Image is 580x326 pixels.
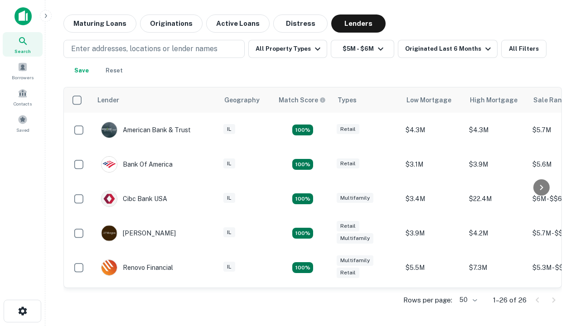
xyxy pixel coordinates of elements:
td: $22.4M [464,182,528,216]
span: Borrowers [12,74,34,81]
div: Multifamily [337,233,373,244]
img: capitalize-icon.png [14,7,32,25]
td: $4.3M [464,113,528,147]
p: Rows per page: [403,295,452,306]
td: $4.2M [464,216,528,250]
span: Search [14,48,31,55]
img: picture [101,191,117,206]
a: Contacts [3,85,43,109]
div: High Mortgage [470,95,517,105]
button: Lenders [331,14,386,33]
button: Maturing Loans [63,14,136,33]
div: Retail [337,268,359,278]
th: Low Mortgage [401,87,464,113]
img: picture [101,225,117,241]
td: $4.3M [401,113,464,147]
td: $3.1M [464,285,528,319]
div: Matching Properties: 4, hasApolloMatch: undefined [292,228,313,239]
h6: Match Score [279,95,324,105]
button: All Property Types [248,40,327,58]
div: Retail [337,158,359,169]
span: Saved [16,126,29,134]
div: IL [223,124,235,134]
div: IL [223,227,235,238]
th: Capitalize uses an advanced AI algorithm to match your search with the best lender. The match sco... [273,87,332,113]
button: Enter addresses, locations or lender names [63,40,245,58]
div: Matching Properties: 4, hasApolloMatch: undefined [292,193,313,204]
div: Lender [97,95,119,105]
button: Originated Last 6 Months [398,40,498,58]
a: Search [3,32,43,57]
div: 50 [456,293,478,307]
button: Active Loans [206,14,270,33]
th: Lender [92,87,219,113]
p: 1–26 of 26 [493,295,527,306]
div: Capitalize uses an advanced AI algorithm to match your search with the best lender. The match sco... [279,95,326,105]
p: Enter addresses, locations or lender names [71,43,217,54]
button: Originations [140,14,203,33]
a: Saved [3,111,43,135]
div: Bank Of America [101,156,173,173]
div: Matching Properties: 4, hasApolloMatch: undefined [292,262,313,273]
div: Cibc Bank USA [101,191,167,207]
img: picture [101,157,117,172]
span: Contacts [14,100,32,107]
button: $5M - $6M [331,40,394,58]
a: Borrowers [3,58,43,83]
div: Multifamily [337,193,373,203]
img: picture [101,260,117,275]
button: All Filters [501,40,546,58]
td: $7.3M [464,250,528,285]
div: IL [223,262,235,272]
div: Multifamily [337,255,373,266]
div: Types [338,95,357,105]
td: $3.9M [401,216,464,250]
td: $3.1M [401,147,464,182]
div: Matching Properties: 7, hasApolloMatch: undefined [292,125,313,135]
th: Types [332,87,401,113]
button: Distress [273,14,328,33]
iframe: Chat Widget [535,225,580,268]
td: $5.5M [401,250,464,285]
button: Save your search to get updates of matches that match your search criteria. [67,62,96,80]
div: Renovo Financial [101,259,173,276]
th: High Mortgage [464,87,528,113]
td: $3.9M [464,147,528,182]
td: $3.4M [401,182,464,216]
div: American Bank & Trust [101,122,191,138]
div: IL [223,193,235,203]
img: picture [101,122,117,138]
div: Originated Last 6 Months [405,43,493,54]
div: Matching Properties: 4, hasApolloMatch: undefined [292,159,313,170]
div: [PERSON_NAME] [101,225,176,241]
div: Retail [337,221,359,231]
div: Retail [337,124,359,134]
div: Low Mortgage [406,95,451,105]
div: IL [223,158,235,169]
div: Geography [224,95,260,105]
td: $2.2M [401,285,464,319]
th: Geography [219,87,273,113]
button: Reset [100,62,129,80]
